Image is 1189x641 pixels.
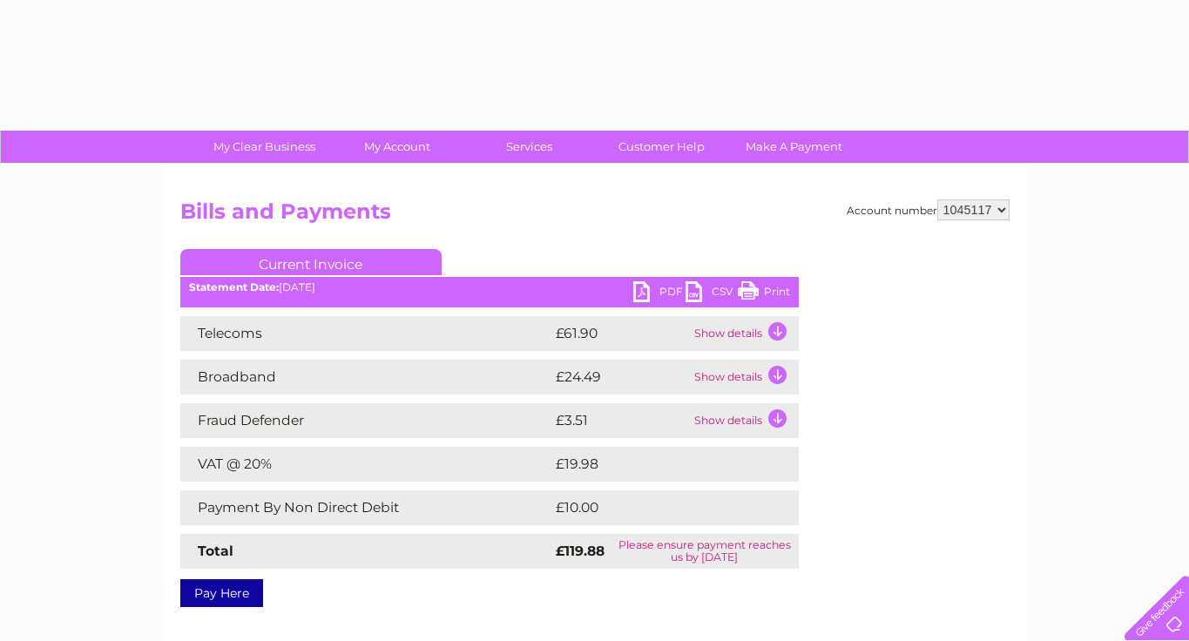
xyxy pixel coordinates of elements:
[722,131,866,163] a: Make A Payment
[690,316,799,351] td: Show details
[180,360,551,395] td: Broadband
[611,534,799,569] td: Please ensure payment reaches us by [DATE]
[686,281,738,307] a: CSV
[551,360,690,395] td: £24.49
[457,131,601,163] a: Services
[198,543,233,559] strong: Total
[193,131,336,163] a: My Clear Business
[180,579,263,607] a: Pay Here
[180,447,551,482] td: VAT @ 20%
[690,403,799,438] td: Show details
[551,403,690,438] td: £3.51
[738,281,790,307] a: Print
[180,281,799,294] div: [DATE]
[690,360,799,395] td: Show details
[633,281,686,307] a: PDF
[180,199,1010,233] h2: Bills and Payments
[551,316,690,351] td: £61.90
[189,280,279,294] b: Statement Date:
[180,490,551,525] td: Payment By Non Direct Debit
[551,490,763,525] td: £10.00
[551,447,763,482] td: £19.98
[847,199,1010,220] div: Account number
[590,131,733,163] a: Customer Help
[180,249,442,275] a: Current Invoice
[556,543,605,559] strong: £119.88
[180,403,551,438] td: Fraud Defender
[325,131,469,163] a: My Account
[180,316,551,351] td: Telecoms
